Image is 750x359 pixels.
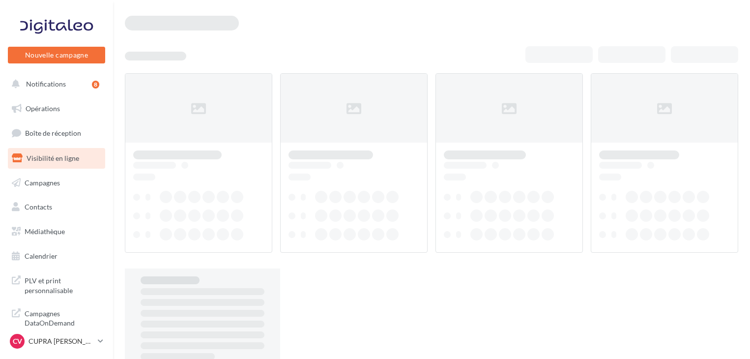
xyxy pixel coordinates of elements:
[6,270,107,299] a: PLV et print personnalisable
[25,129,81,137] span: Boîte de réception
[6,246,107,267] a: Calendrier
[6,221,107,242] a: Médiathèque
[6,197,107,217] a: Contacts
[25,252,58,260] span: Calendrier
[92,81,99,89] div: 8
[25,274,101,295] span: PLV et print personnalisable
[6,303,107,332] a: Campagnes DataOnDemand
[6,98,107,119] a: Opérations
[6,148,107,169] a: Visibilité en ligne
[25,178,60,186] span: Campagnes
[25,203,52,211] span: Contacts
[26,104,60,113] span: Opérations
[26,80,66,88] span: Notifications
[6,122,107,144] a: Boîte de réception
[25,227,65,236] span: Médiathèque
[27,154,79,162] span: Visibilité en ligne
[8,332,105,351] a: CV CUPRA [PERSON_NAME]
[29,336,94,346] p: CUPRA [PERSON_NAME]
[8,47,105,63] button: Nouvelle campagne
[25,307,101,328] span: Campagnes DataOnDemand
[6,173,107,193] a: Campagnes
[13,336,22,346] span: CV
[6,74,103,94] button: Notifications 8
